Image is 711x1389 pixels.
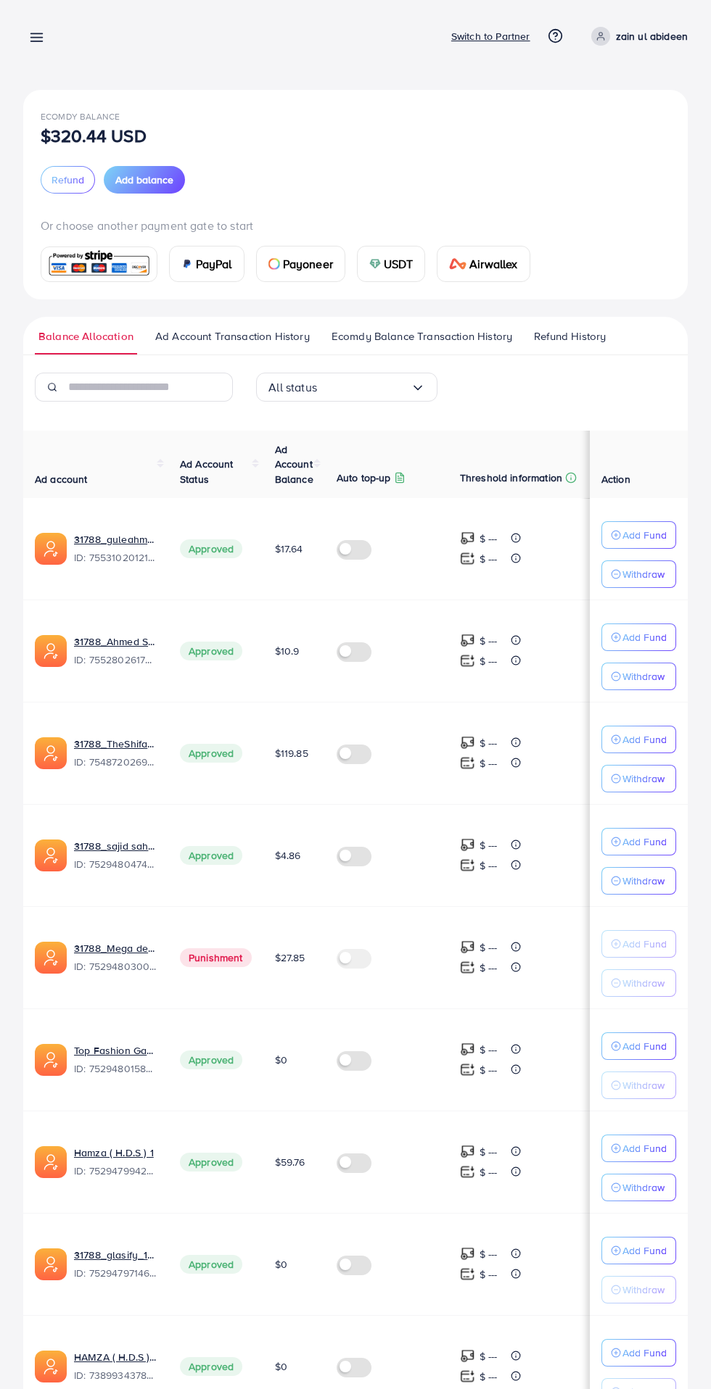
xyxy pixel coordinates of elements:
img: ic-ads-acc.e4c84228.svg [35,942,67,974]
span: $10.9 [275,644,300,658]
img: ic-ads-acc.e4c84228.svg [35,1248,67,1280]
span: ID: 7529479714629648401 [74,1266,157,1280]
a: 31788_Ahmed Sweet_1758523939985 [74,634,157,649]
span: Airwallex [469,255,517,273]
p: Withdraw [622,974,665,992]
img: top-up amount [460,960,475,975]
button: Add Fund [601,1135,676,1162]
span: $0 [275,1053,287,1067]
p: Add Fund [622,1037,667,1055]
p: $ --- [480,837,498,854]
a: 31788_Mega deals_1753093746176 [74,941,157,955]
button: Withdraw [601,969,676,997]
div: Search for option [256,373,437,402]
p: $ --- [480,1061,498,1079]
img: top-up amount [460,1246,475,1261]
button: Withdraw [601,560,676,588]
span: Approved [180,846,242,865]
button: Add Fund [601,1237,676,1264]
p: $ --- [480,939,498,956]
p: Add Fund [622,629,667,646]
span: Approved [180,642,242,660]
img: top-up amount [460,1144,475,1159]
img: ic-ads-acc.e4c84228.svg [35,839,67,871]
p: Withdraw [622,565,665,583]
img: top-up amount [460,755,475,771]
img: ic-ads-acc.e4c84228.svg [35,635,67,667]
button: Add Fund [601,1339,676,1367]
span: $0 [275,1359,287,1374]
span: Approved [180,1357,242,1376]
img: top-up amount [460,735,475,750]
span: Approved [180,1050,242,1069]
button: Withdraw [601,663,676,690]
img: top-up amount [460,1062,475,1077]
span: Approved [180,1153,242,1172]
p: zain ul abideen [616,28,688,45]
p: Add Fund [622,1140,667,1157]
p: Auto top-up [337,469,391,486]
a: cardPayPal [169,246,244,282]
input: Search for option [317,376,411,399]
p: Withdraw [622,872,665,890]
button: Add Fund [601,623,676,651]
p: Threshold information [460,469,562,486]
button: Add Fund [601,930,676,958]
span: $4.86 [275,848,301,863]
span: $0 [275,1257,287,1272]
button: Add Fund [601,1032,676,1060]
span: Approved [180,539,242,558]
img: ic-ads-acc.e4c84228.svg [35,533,67,565]
span: $119.85 [275,746,308,760]
img: card [449,258,467,270]
p: Withdraw [622,770,665,787]
img: top-up amount [460,551,475,566]
span: Punishment [180,948,252,967]
span: Add balance [115,173,173,187]
p: $ --- [480,734,498,752]
span: ID: 7529479942271336465 [74,1164,157,1178]
p: $ --- [480,1368,498,1385]
span: $27.85 [275,950,305,965]
p: $ --- [480,1245,498,1263]
button: Withdraw [601,867,676,895]
button: Refund [41,166,95,194]
div: <span class='underline'>31788_sajid sahil_1753093799720</span></br>7529480474486603792 [74,839,157,872]
a: zain ul abideen [585,27,688,46]
span: Balance Allocation [38,328,133,344]
img: top-up amount [460,940,475,955]
span: Refund [52,173,84,187]
p: $ --- [480,959,498,977]
p: Add Fund [622,1242,667,1259]
a: 31788_glasify_1753093613639 [74,1248,157,1262]
a: 31788_TheShifaam_1757573608688 [74,737,157,751]
img: top-up amount [460,653,475,668]
a: cardUSDT [357,246,426,282]
p: Withdraw [622,1077,665,1094]
div: <span class='underline'>Top Fashion Garments</span></br>7529480158269734929 [74,1043,157,1077]
span: Ad account [35,472,88,486]
span: Ecomdy Balance [41,110,120,123]
span: ID: 7529480300250808336 [74,959,157,974]
button: Withdraw [601,1071,676,1099]
a: cardAirwallex [437,246,530,282]
a: Hamza ( H.D.S ) 1 [74,1145,154,1160]
span: All status [268,376,317,399]
img: top-up amount [460,858,475,873]
span: ID: 7548720269658308626 [74,755,157,769]
button: Withdraw [601,1276,676,1303]
p: $ --- [480,1348,498,1365]
button: Add balance [104,166,185,194]
span: $59.76 [275,1155,305,1169]
img: card [268,258,280,270]
button: Add Fund [601,726,676,753]
div: <span class='underline'>31788_guleahmad_1758593712031</span></br>7553102012141912082 [74,532,157,565]
span: ID: 7553102012141912082 [74,550,157,565]
img: top-up amount [460,1369,475,1384]
span: Ad Account Status [180,457,234,486]
button: Add Fund [601,828,676,855]
img: card [181,258,193,270]
span: $17.64 [275,542,303,556]
p: $ --- [480,857,498,874]
p: $ --- [480,1041,498,1058]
